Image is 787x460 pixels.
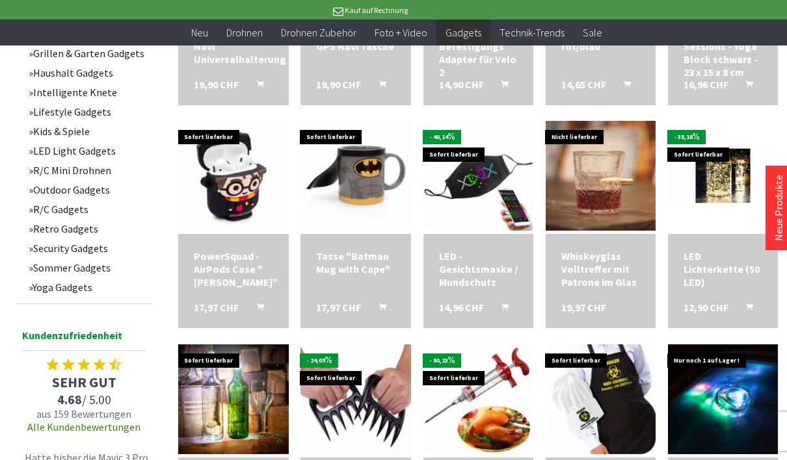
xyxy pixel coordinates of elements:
a: PowerSquad - AirPods Case "[PERSON_NAME]" 17,97 CHF In den Warenkorb [194,249,273,288]
img: Pulled Pork Krallen für zu Hause [300,344,410,454]
img: LED Stimmungslicht für die Badewanne (mit Farbwechsel) [668,344,778,454]
span: Neu [191,26,208,39]
span: Gadgets [446,26,481,39]
div: Beeline Befestigungs Adapter für Velo 2 [439,27,518,79]
span: Foto + Video [375,26,427,39]
span: Kundenzufriedenheit [22,327,146,351]
img: LED Lichterkette (50 LED) [668,145,778,207]
span: 14,65 CHF [561,78,606,91]
a: Outdoor Gadgets [22,180,152,199]
a: Neue Produkte [772,175,785,241]
img: Fleischspritze [423,344,533,454]
img: Whiskeyglas Volltreffer mit Patrone im Glas [546,121,656,231]
a: Security Gadgets [22,238,152,258]
button: In den Warenkorb [363,301,394,318]
a: Drohnen Zubehör [272,19,366,46]
a: Beeline Velo 2 Navi Universalhalterung 19,90 CHF In den Warenkorb [194,27,273,66]
div: Tasse "Batman Mug with Cape" [316,249,395,275]
span: aus 159 Bewertungen [16,407,152,420]
a: Technik-Trends [490,19,574,46]
img: LED - Gesichtsmaske / Mundschutz [423,121,533,231]
a: Drohnen [217,19,272,46]
a: Haushalt Gadgets [22,63,152,83]
span: 19,90 CHF [194,78,239,91]
span: 16,96 CHF [684,78,728,91]
a: Kids & Spiele [22,121,152,141]
a: Foto + Video [366,19,436,46]
a: Yoga Gadgets [22,277,152,297]
img: LED-Flaschenlicht "Leuchtende Korken" (2er Pack) [178,344,288,454]
span: Sale [583,26,602,39]
div: LED - Gesichtsmaske / Mundschutz [439,249,518,288]
button: In den Warenkorb [363,78,394,95]
img: Tasse "Batman Mug with Cape" [300,121,410,231]
a: LED Lichterkette (50 LED) 12,90 CHF In den Warenkorb [684,249,762,288]
span: 14,90 CHF [439,78,484,91]
span: Drohnen Zubehör [281,26,356,39]
div: The Gym Sessions - Yoga Block schwarz - 23 x 15 x 8 cm [684,27,762,79]
div: LED Lichterkette (50 LED) [684,249,762,288]
img: PowerSquad - AirPods Case "Harry Potter" [178,121,288,231]
span: SEHR GUT [16,373,152,391]
a: Retro Gadgets [22,219,152,238]
a: Beeline Befestigungs Adapter für Velo 2 14,90 CHF In den Warenkorb [439,27,518,79]
button: In den Warenkorb [485,301,516,318]
a: Gadgets [436,19,490,46]
a: Whiskeyglas Volltreffer mit Patrone im Glas 19,97 CHF [561,249,640,288]
div: Whiskeyglas Volltreffer mit Patrone im Glas [561,249,640,288]
a: LED Light Gadgets [22,141,152,160]
span: 17,97 CHF [194,301,239,314]
span: 4.68 [57,391,82,407]
a: Grillen & Garten Gadgets [22,44,152,63]
span: 17,97 CHF [316,301,361,314]
button: In den Warenkorb [485,78,516,95]
a: Lifestyle Gadgets [22,102,152,121]
a: Neu [182,19,217,46]
button: In den Warenkorb [607,78,639,95]
a: Sommer Gadgets [22,258,152,277]
span: Drohnen [226,26,263,39]
button: In den Warenkorb [730,301,761,318]
span: Technik-Trends [500,26,565,39]
span: 19,97 CHF [561,301,606,314]
button: In den Warenkorb [730,78,761,95]
a: Alle Kundenbewertungen [27,420,140,433]
a: Intelligente Knete [22,83,152,102]
a: LED - Gesichtsmaske / Mundschutz 14,96 CHF In den Warenkorb [439,249,518,288]
div: PowerSquad - AirPods Case "[PERSON_NAME]" [194,249,273,288]
a: The Gym Sessions - Yoga Block schwarz - 23 x 15 x 8 cm 16,96 CHF In den Warenkorb [684,27,762,79]
img: IGGI DANGER MAN COOKING Schürze und Hut [546,344,656,454]
button: In den Warenkorb [241,301,272,318]
a: Tasse "Batman Mug with Cape" 17,97 CHF In den Warenkorb [316,249,395,275]
a: R/C Gadgets [22,199,152,219]
a: Sale [574,19,611,46]
span: / 5.00 [16,391,152,407]
div: Beeline Velo 2 Navi Universalhalterung [194,27,273,66]
span: 12,90 CHF [684,301,728,314]
span: 19,90 CHF [316,78,361,91]
span: 14,96 CHF [439,301,484,314]
a: R/C Mini Drohnen [22,160,152,180]
button: In den Warenkorb [241,78,272,95]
